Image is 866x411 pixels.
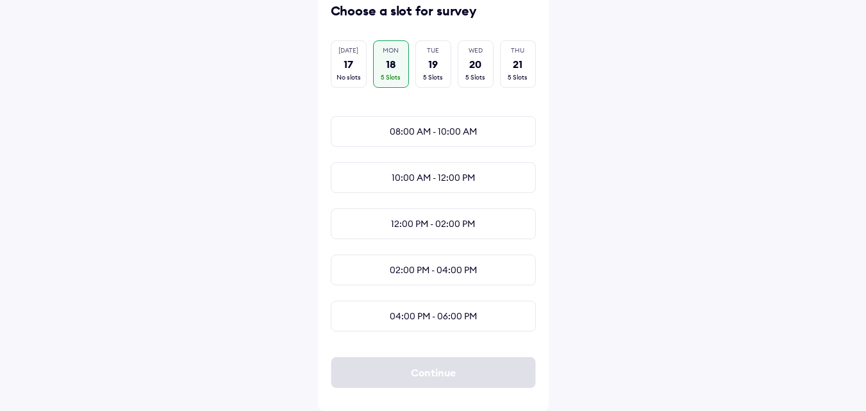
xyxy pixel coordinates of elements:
[381,73,401,82] div: 5 Slots
[513,57,522,71] div: 21
[331,162,536,193] div: 10:00 AM - 12:00 PM
[511,46,524,55] div: THU
[508,73,528,82] div: 5 Slots
[338,46,358,55] div: [DATE]
[383,46,399,55] div: MON
[344,57,353,71] div: 17
[427,46,439,55] div: TUE
[423,73,443,82] div: 5 Slots
[337,73,361,82] div: No slots
[331,116,536,147] div: 08:00 AM - 10:00 AM
[331,2,536,20] div: Choose a slot for survey
[469,46,483,55] div: WED
[469,57,481,71] div: 20
[465,73,485,82] div: 5 Slots
[331,255,536,285] div: 02:00 PM - 04:00 PM
[386,57,396,71] div: 18
[331,301,536,331] div: 04:00 PM - 06:00 PM
[428,57,438,71] div: 19
[331,208,536,239] div: 12:00 PM - 02:00 PM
